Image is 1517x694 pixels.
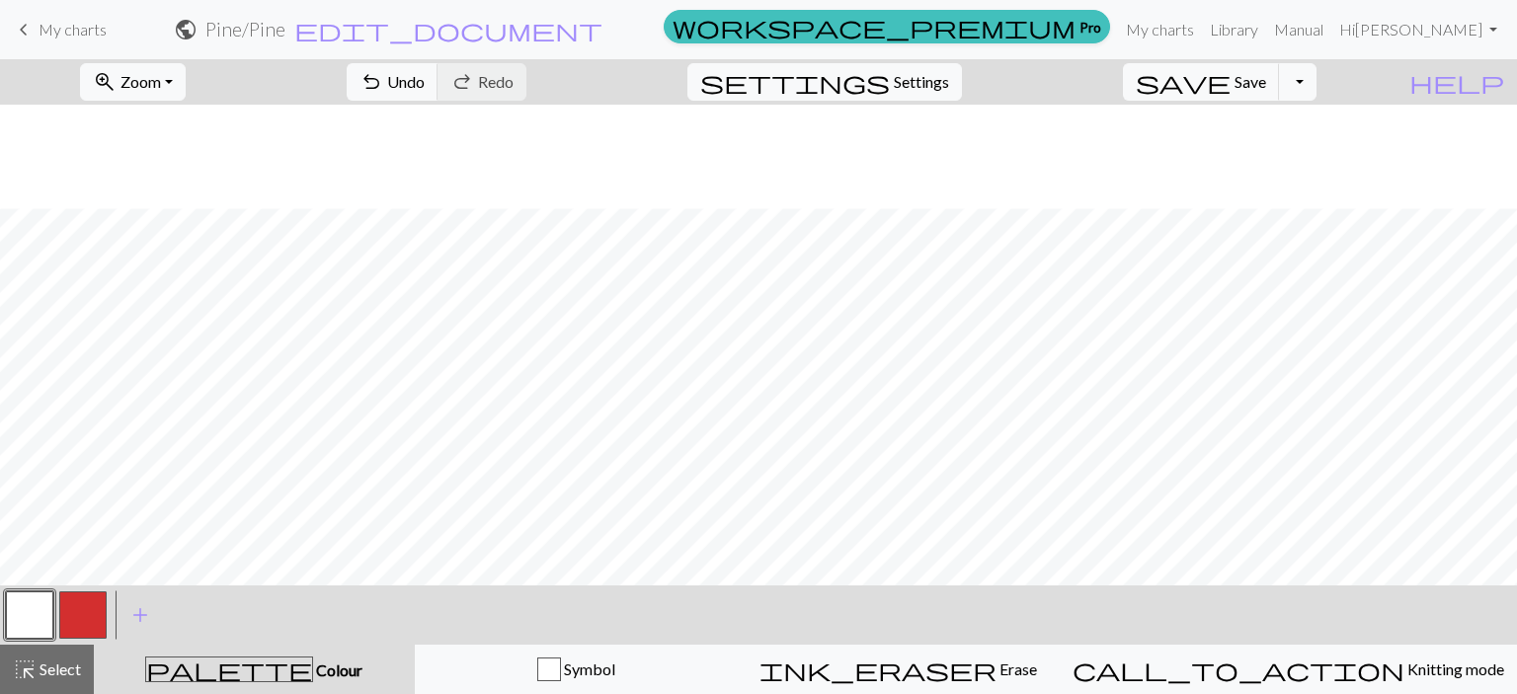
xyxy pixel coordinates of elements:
span: Save [1235,72,1266,91]
span: palette [146,655,312,683]
span: edit_document [294,16,602,43]
span: ink_eraser [759,655,997,683]
span: Select [37,659,81,678]
button: Undo [347,63,439,101]
span: settings [700,68,890,96]
a: Pro [664,10,1110,43]
h2: Pine / Pine [205,18,285,40]
span: Zoom [120,72,161,91]
span: Symbol [561,659,615,678]
button: Save [1123,63,1280,101]
button: Symbol [415,645,738,694]
a: Library [1202,10,1266,49]
i: Settings [700,70,890,94]
span: Erase [997,659,1037,678]
a: My charts [12,13,107,46]
span: Knitting mode [1404,659,1504,678]
span: My charts [39,20,107,39]
span: add [128,601,152,629]
span: highlight_alt [13,655,37,683]
span: save [1136,68,1231,96]
button: Colour [94,645,415,694]
span: help [1409,68,1504,96]
span: workspace_premium [673,13,1076,40]
button: Erase [737,645,1060,694]
span: Settings [894,70,949,94]
a: My charts [1118,10,1202,49]
span: call_to_action [1073,655,1404,683]
span: undo [359,68,383,96]
span: Undo [387,72,425,91]
button: SettingsSettings [687,63,962,101]
a: Manual [1266,10,1331,49]
span: zoom_in [93,68,117,96]
button: Zoom [80,63,186,101]
span: Colour [313,660,362,679]
button: Knitting mode [1060,645,1517,694]
span: public [174,16,198,43]
a: Hi[PERSON_NAME] [1331,10,1505,49]
span: keyboard_arrow_left [12,16,36,43]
